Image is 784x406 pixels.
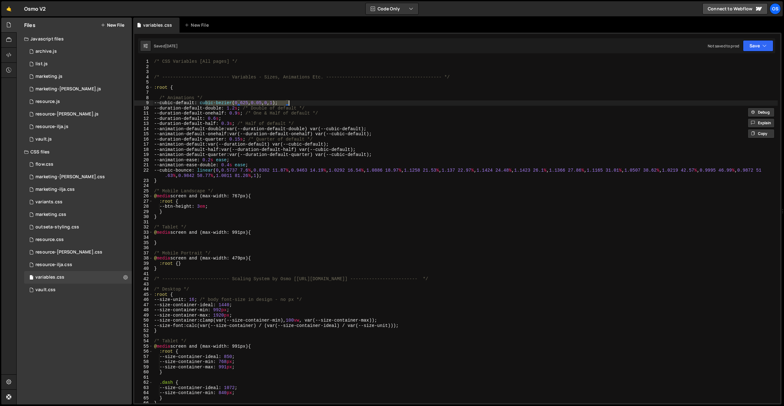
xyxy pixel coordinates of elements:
[134,158,153,163] div: 20
[24,58,132,70] div: 16596/45151.js
[134,328,153,334] div: 52
[35,249,102,255] div: resource-[PERSON_NAME].css
[35,74,62,79] div: marketing.js
[134,163,153,168] div: 21
[134,204,153,209] div: 28
[134,209,153,215] div: 29
[35,111,99,117] div: resource-[PERSON_NAME].js
[134,365,153,370] div: 59
[165,43,178,49] div: [DATE]
[134,271,153,277] div: 41
[134,307,153,313] div: 48
[24,259,132,271] div: 16596/46198.css
[35,287,56,293] div: vault.css
[35,262,72,268] div: resource-ilja.css
[24,284,132,296] div: 16596/45153.css
[134,199,153,204] div: 27
[134,90,153,95] div: 7
[134,225,153,230] div: 32
[134,266,153,271] div: 40
[134,297,153,302] div: 46
[35,212,66,217] div: marketing.css
[134,194,153,199] div: 26
[134,302,153,308] div: 47
[134,126,153,132] div: 14
[134,121,153,126] div: 13
[134,80,153,85] div: 5
[702,3,768,14] a: Connect to Webflow
[24,70,132,83] div: 16596/45422.js
[134,292,153,297] div: 45
[134,354,153,360] div: 57
[24,45,132,58] div: 16596/46210.js
[743,40,773,51] button: Save
[708,43,739,49] div: Not saved to prod
[134,313,153,318] div: 49
[24,22,35,29] h2: Files
[35,275,64,280] div: variables.css
[35,187,75,192] div: marketing-ilja.css
[1,1,17,16] a: 🤙
[24,196,132,208] div: 16596/45511.css
[134,349,153,354] div: 56
[24,5,46,13] div: Osmo V2
[134,401,153,406] div: 66
[134,235,153,240] div: 34
[770,3,781,14] a: Os
[134,85,153,90] div: 6
[24,233,132,246] div: 16596/46199.css
[366,3,418,14] button: Code Only
[134,385,153,391] div: 63
[101,23,124,28] button: New File
[748,118,775,128] button: Explain
[134,261,153,266] div: 39
[134,69,153,75] div: 3
[17,33,132,45] div: Javascript files
[134,396,153,401] div: 65
[134,106,153,111] div: 10
[24,208,132,221] div: 16596/45446.css
[134,323,153,329] div: 51
[748,129,775,138] button: Copy
[134,380,153,385] div: 62
[134,75,153,80] div: 4
[24,83,132,95] div: 16596/45424.js
[134,282,153,287] div: 43
[154,43,178,49] div: Saved
[35,99,60,104] div: resource.js
[24,133,132,146] div: 16596/45133.js
[134,95,153,101] div: 8
[134,230,153,235] div: 33
[35,162,53,167] div: flow.css
[134,318,153,323] div: 50
[35,224,79,230] div: outseta-styling.css
[134,390,153,396] div: 64
[134,183,153,189] div: 24
[35,86,101,92] div: marketing-[PERSON_NAME].js
[24,246,132,259] div: 16596/46196.css
[134,64,153,70] div: 2
[134,116,153,121] div: 12
[134,256,153,261] div: 38
[35,61,48,67] div: list.js
[24,183,132,196] div: 16596/47731.css
[134,147,153,152] div: 18
[134,339,153,344] div: 54
[24,171,132,183] div: 16596/46284.css
[35,199,62,205] div: variants.css
[134,375,153,380] div: 61
[24,271,132,284] div: 16596/45154.css
[134,189,153,194] div: 25
[134,344,153,349] div: 55
[35,124,68,130] div: resource-ilja.js
[24,158,132,171] div: 16596/47552.css
[134,142,153,147] div: 17
[134,178,153,184] div: 23
[35,136,52,142] div: vault.js
[17,146,132,158] div: CSS files
[24,120,132,133] div: 16596/46195.js
[134,59,153,64] div: 1
[143,22,172,28] div: variables.css
[134,245,153,251] div: 36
